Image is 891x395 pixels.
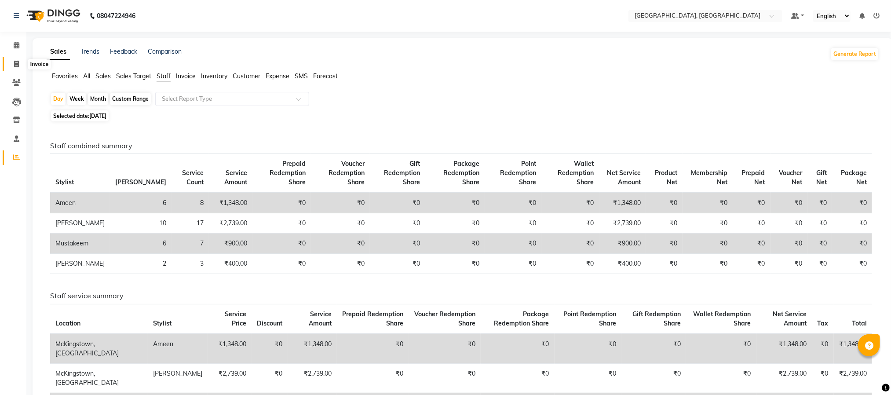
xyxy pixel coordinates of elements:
td: ₹0 [555,363,622,393]
span: Total [852,319,867,327]
td: ₹0 [541,193,599,213]
span: [PERSON_NAME] [115,178,166,186]
span: Voucher Redemption Share [329,160,365,186]
div: Month [88,93,108,105]
span: Sales Target [116,72,151,80]
td: ₹0 [337,363,409,393]
td: ₹2,739.00 [288,363,337,393]
td: [PERSON_NAME] [50,213,110,234]
td: 3 [172,254,209,274]
td: ₹0 [370,234,425,254]
td: ₹1,348.00 [756,334,812,364]
td: ₹0 [733,213,770,234]
b: 08047224946 [97,4,135,28]
td: ₹0 [686,334,756,364]
td: ₹0 [683,254,733,274]
span: Net Service Amount [607,169,641,186]
span: Service Amount [309,310,332,327]
td: ₹0 [370,213,425,234]
h6: Staff combined summary [50,142,872,150]
td: ₹0 [807,193,832,213]
td: [PERSON_NAME] [50,254,110,274]
span: SMS [295,72,308,80]
td: ₹0 [252,334,288,364]
td: ₹0 [832,254,872,274]
td: Ameen [148,334,208,364]
td: ₹0 [485,193,542,213]
td: ₹0 [832,213,872,234]
span: Gift Net [816,169,827,186]
span: Net Service Amount [773,310,807,327]
span: Package Net [841,169,867,186]
td: ₹0 [686,363,756,393]
td: ₹0 [252,213,311,234]
span: Product Net [655,169,677,186]
span: Location [55,319,80,327]
td: ₹0 [683,234,733,254]
td: 7 [172,234,209,254]
img: logo [22,4,83,28]
td: ₹0 [311,234,370,254]
td: ₹1,348.00 [209,193,252,213]
td: ₹0 [733,193,770,213]
td: ₹0 [555,334,622,364]
td: ₹0 [683,193,733,213]
div: Custom Range [110,93,151,105]
td: ₹0 [311,254,370,274]
span: Gift Redemption Share [384,160,420,186]
td: McKingstown, [GEOGRAPHIC_DATA] [50,334,148,364]
td: ₹0 [370,254,425,274]
td: ₹0 [541,254,599,274]
a: Comparison [148,48,182,55]
div: Day [51,93,66,105]
td: ₹400.00 [599,254,646,274]
td: ₹0 [807,213,832,234]
td: ₹0 [812,334,834,364]
td: ₹0 [481,363,554,393]
td: ₹900.00 [599,234,646,254]
td: ₹1,348.00 [834,334,872,364]
span: Tax [818,319,829,327]
td: ₹1,348.00 [208,334,252,364]
td: ₹0 [832,234,872,254]
td: ₹0 [252,363,288,393]
div: Invoice [28,59,51,69]
td: ₹0 [807,234,832,254]
td: Mustakeem [50,234,110,254]
td: ₹0 [646,234,683,254]
td: ₹0 [481,334,554,364]
td: ₹0 [770,234,808,254]
span: Service Count [182,169,204,186]
td: ₹0 [409,363,481,393]
span: Favorites [52,72,78,80]
td: ₹0 [425,213,485,234]
td: ₹0 [409,334,481,364]
span: Wallet Redemption Share [694,310,751,327]
td: ₹2,739.00 [756,363,812,393]
div: Week [67,93,86,105]
td: ₹2,739.00 [834,363,872,393]
td: 6 [110,193,172,213]
td: ₹0 [541,213,599,234]
span: Point Redemption Share [500,160,536,186]
td: ₹0 [425,254,485,274]
td: ₹0 [733,234,770,254]
span: Prepaid Redemption Share [343,310,404,327]
span: Wallet Redemption Share [558,160,594,186]
span: Service Price [225,310,247,327]
td: ₹0 [646,254,683,274]
td: ₹0 [252,234,311,254]
span: Package Redemption Share [444,160,480,186]
td: 8 [172,193,209,213]
span: Point Redemption Share [563,310,616,327]
span: [DATE] [89,113,106,119]
td: ₹0 [621,363,686,393]
td: ₹0 [541,234,599,254]
span: Invoice [176,72,196,80]
span: Selected date: [51,110,109,121]
td: ₹0 [683,213,733,234]
td: 6 [110,234,172,254]
td: ₹2,739.00 [209,213,252,234]
td: ₹1,348.00 [288,334,337,364]
span: All [83,72,90,80]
